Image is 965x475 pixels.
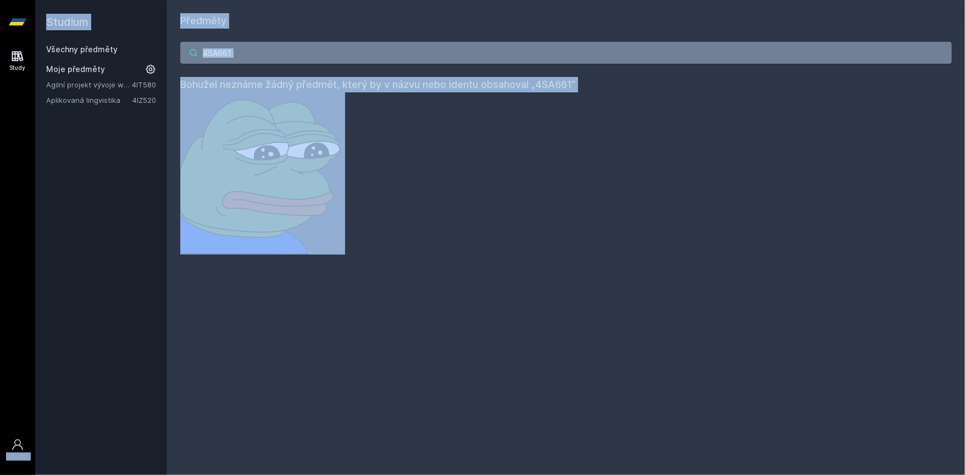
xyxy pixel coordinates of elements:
[6,452,29,461] div: Uživatel
[180,92,345,255] img: error_picture.png
[46,95,132,106] a: Aplikovaná lingvistika
[180,77,952,92] h4: Bohužel neznáme žádný předmět, který by v názvu nebo identu obsahoval „4SA661”
[132,80,156,89] a: 4IT580
[2,433,33,466] a: Uživatel
[46,45,118,54] a: Všechny předměty
[46,79,132,90] a: Agilní projekt vývoje webové aplikace
[2,44,33,78] a: Study
[46,64,105,75] span: Moje předměty
[132,96,156,104] a: 4IZ520
[180,13,952,29] h1: Předměty
[10,64,26,72] div: Study
[180,42,952,64] input: Název nebo ident předmětu…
